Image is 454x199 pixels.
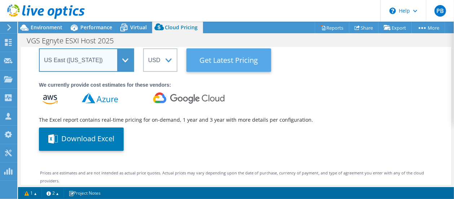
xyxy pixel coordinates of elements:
[165,24,198,31] span: Cloud Pricing
[63,189,106,198] a: Project Notes
[378,22,412,33] a: Export
[31,24,62,31] span: Environment
[19,189,42,198] a: 1
[39,82,171,88] strong: We currently provide cost estimates for these vendors:
[23,37,125,45] h1: VGS Egnyte ESXI Host 2025
[41,189,64,198] a: 2
[39,116,433,124] div: The Excel report contains real-time pricing for on-demand, 1 year and 3 year with more details pe...
[186,48,271,72] button: Get Latest Pricing
[130,24,147,31] span: Virtual
[389,8,396,14] svg: \n
[435,5,446,17] span: PB
[411,22,445,33] a: More
[80,24,112,31] span: Performance
[39,127,124,151] button: Download Excel
[40,169,432,185] div: Prices are estimates and are not intended as actual price quotes. Actual prices may vary dependin...
[315,22,349,33] a: Reports
[349,22,379,33] a: Share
